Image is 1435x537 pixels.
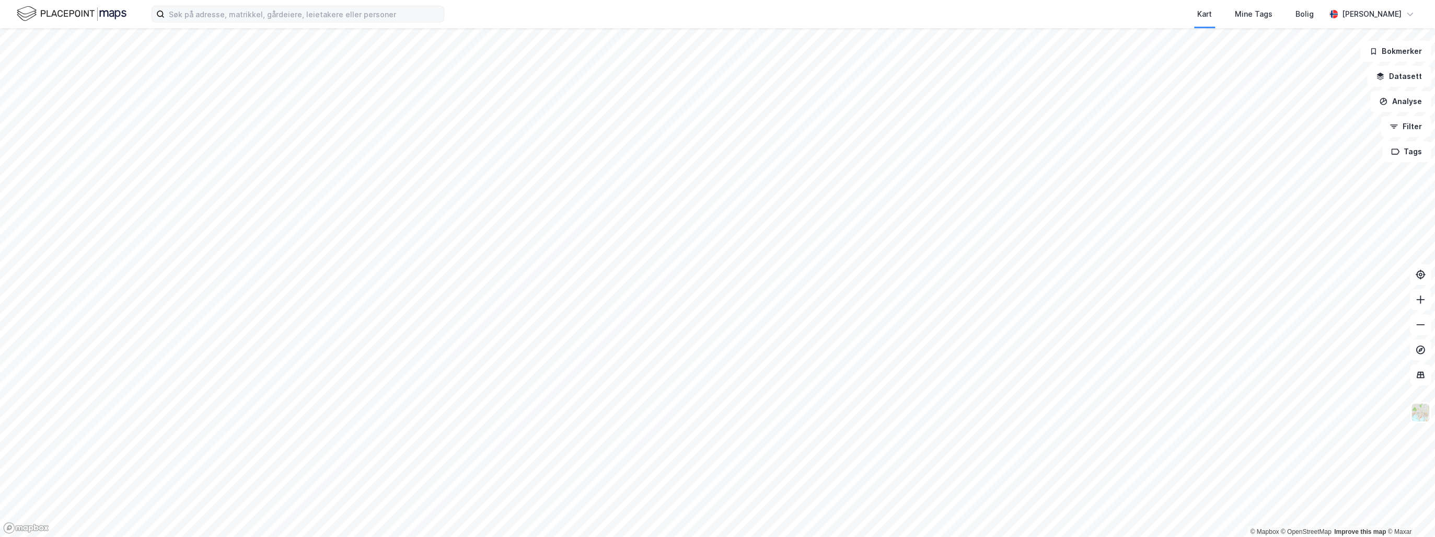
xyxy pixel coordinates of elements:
[1295,8,1314,20] div: Bolig
[17,5,126,23] img: logo.f888ab2527a4732fd821a326f86c7f29.svg
[1197,8,1212,20] div: Kart
[165,6,444,22] input: Søk på adresse, matrikkel, gårdeiere, leietakere eller personer
[1342,8,1402,20] div: [PERSON_NAME]
[1383,487,1435,537] div: Kontrollprogram for chat
[1383,487,1435,537] iframe: Chat Widget
[1235,8,1272,20] div: Mine Tags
